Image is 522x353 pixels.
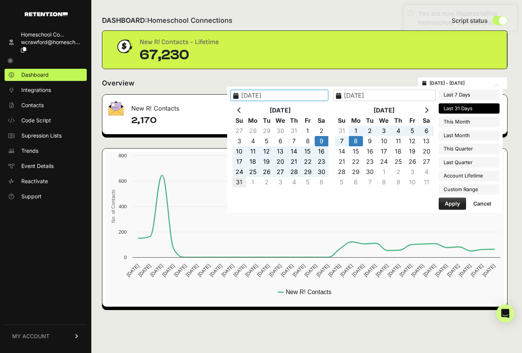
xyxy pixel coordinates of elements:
td: 19 [405,146,419,157]
a: Contacts [5,99,87,111]
td: 29 [260,126,274,136]
span: Homeschool Connections [147,16,232,24]
a: Trends [5,145,87,157]
td: 6 [349,177,363,187]
td: 10 [377,136,391,146]
text: [DATE] [351,263,366,278]
text: [DATE] [208,263,223,278]
th: Sa [419,116,433,126]
td: 13 [419,136,433,146]
td: 14 [287,146,301,157]
th: Fr [301,116,315,126]
td: 15 [301,146,315,157]
td: 8 [377,177,391,187]
td: 10 [405,177,419,187]
td: 21 [287,157,301,167]
td: 16 [363,146,377,157]
td: 5 [335,177,349,187]
td: 18 [246,157,260,167]
span: Integrations [21,86,51,94]
td: 5 [301,177,315,187]
div: New R! Contacts - Lifetime [140,37,219,47]
div: New R! Contacts [102,95,304,117]
td: 8 [301,136,315,146]
text: 400 [119,204,127,209]
td: 11 [246,146,260,157]
td: 15 [349,146,363,157]
text: [DATE] [197,263,212,278]
td: 21 [335,157,349,167]
text: [DATE] [387,263,401,278]
text: New R! Contacts [286,289,331,295]
td: 20 [274,157,287,167]
text: [DATE] [469,263,484,278]
td: 9 [391,177,405,187]
text: [DATE] [339,263,354,278]
td: 26 [260,167,274,177]
li: This Quarter [439,144,500,154]
td: 8 [349,136,363,146]
text: [DATE] [232,263,247,278]
div: 67,230 [140,47,219,63]
td: 9 [363,136,377,146]
span: wcrawford@homesch... [21,39,80,45]
text: [DATE] [446,263,461,278]
td: 2 [315,126,328,136]
td: 3 [377,126,391,136]
td: 11 [419,177,433,187]
td: 1 [377,167,391,177]
th: Su [232,116,246,126]
td: 4 [391,126,405,136]
td: 3 [405,167,419,177]
a: Event Details [5,160,87,172]
td: 22 [301,157,315,167]
th: Sa [315,116,328,126]
th: Th [391,116,405,126]
span: Dashboard [21,71,49,79]
div: Homeschool Co... [21,31,84,38]
td: 16 [315,146,328,157]
text: [DATE] [185,263,199,278]
a: Reactivate [5,175,87,187]
a: Supression Lists [5,130,87,142]
text: 0 [124,255,127,260]
text: [DATE] [398,263,413,278]
a: Homeschool Co... wcrawford@homesch... [5,28,87,56]
a: Support [5,190,87,203]
td: 25 [246,167,260,177]
text: 200 [119,229,127,235]
span: MY ACCOUNT [12,332,49,340]
text: [DATE] [161,263,176,278]
text: [DATE] [268,263,283,278]
td: 3 [274,177,287,187]
text: [DATE] [327,263,342,278]
td: 18 [391,146,405,157]
li: This Month [439,117,500,127]
text: 600 [119,178,127,184]
td: 31 [287,126,301,136]
span: Trends [21,147,38,155]
td: 23 [315,157,328,167]
td: 26 [405,157,419,167]
text: [DATE] [422,263,437,278]
h2: Overview [102,78,134,89]
td: 31 [232,177,246,187]
text: No. of Contacts [110,190,116,223]
td: 6 [274,136,287,146]
div: Open Intercom Messenger [496,304,514,323]
td: 27 [419,157,433,167]
span: Support [21,193,41,200]
text: [DATE] [458,263,473,278]
text: [DATE] [291,263,306,278]
a: MY ACCOUNT [5,325,87,348]
td: 30 [274,126,287,136]
td: 1 [301,126,315,136]
th: We [377,116,391,126]
text: [DATE] [137,263,152,278]
td: 10 [232,146,246,157]
a: Code Script [5,114,87,127]
text: [DATE] [303,263,318,278]
img: fa-envelope-19ae18322b30453b285274b1b8af3d052b27d846a4fbe8435d1a52b978f639a2.png [108,101,124,116]
text: [DATE] [315,263,330,278]
td: 13 [274,146,287,157]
